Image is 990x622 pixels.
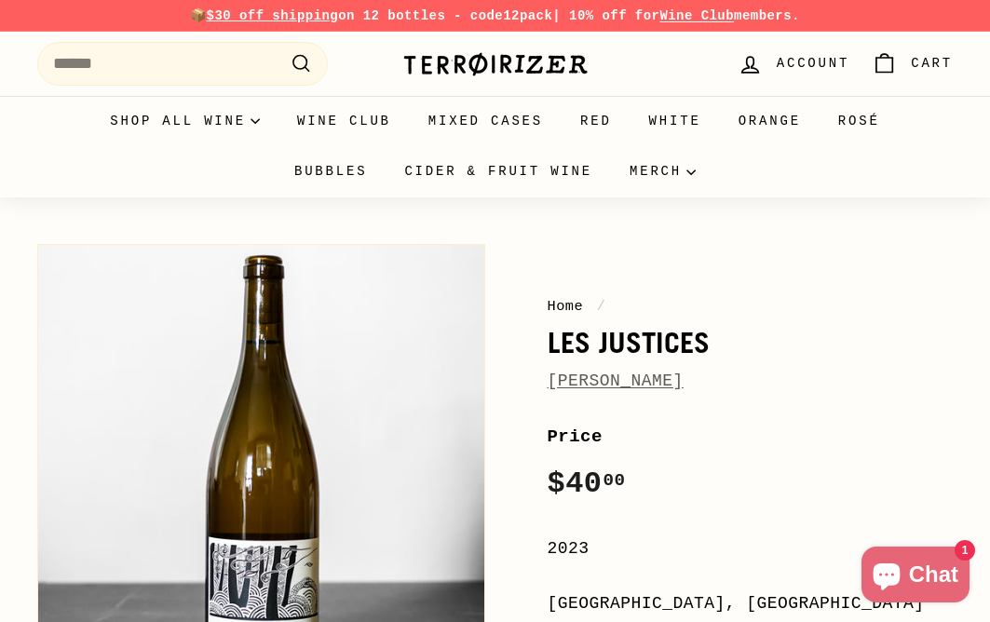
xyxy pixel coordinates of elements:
[592,298,611,315] span: /
[207,8,339,23] span: $30 off shipping
[503,8,552,23] strong: 12pack
[276,146,386,196] a: Bubbles
[562,96,631,146] a: Red
[659,8,734,23] a: Wine Club
[726,36,861,91] a: Account
[548,423,954,451] label: Price
[548,535,954,562] div: 2023
[631,96,720,146] a: White
[548,327,954,358] h1: Les Justices
[548,372,684,390] a: [PERSON_NAME]
[820,96,899,146] a: Rosé
[410,96,562,146] a: Mixed Cases
[37,6,953,26] p: 📦 on 12 bottles - code | 10% off for members.
[856,547,975,607] inbox-online-store-chat: Shopify online store chat
[861,36,964,91] a: Cart
[611,146,714,196] summary: Merch
[548,298,584,315] a: Home
[548,295,954,318] nav: breadcrumbs
[278,96,410,146] a: Wine Club
[386,146,611,196] a: Cider & Fruit Wine
[548,590,954,617] div: [GEOGRAPHIC_DATA], [GEOGRAPHIC_DATA]
[911,53,953,74] span: Cart
[720,96,820,146] a: Orange
[777,53,849,74] span: Account
[91,96,278,146] summary: Shop all wine
[603,470,625,491] sup: 00
[548,466,626,501] span: $40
